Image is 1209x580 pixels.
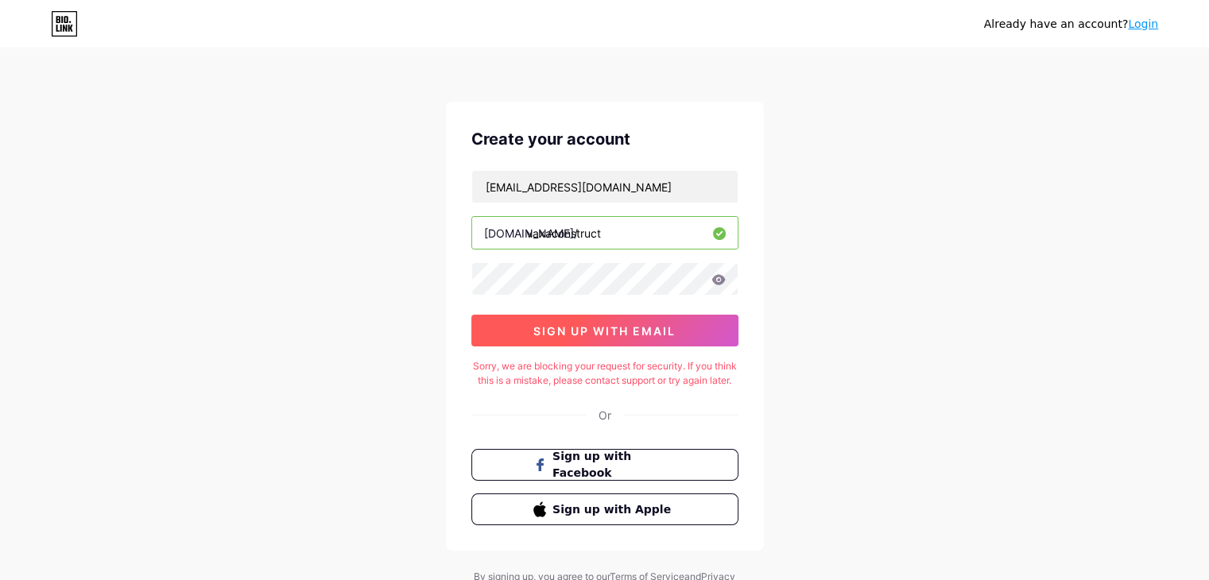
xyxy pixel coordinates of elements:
span: Sign up with Apple [552,501,676,518]
div: Sorry, we are blocking your request for security. If you think this is a mistake, please contact ... [471,359,738,388]
button: Sign up with Apple [471,493,738,525]
button: sign up with email [471,315,738,346]
input: Email [472,171,738,203]
input: username [472,217,738,249]
button: Sign up with Facebook [471,449,738,481]
span: sign up with email [533,324,676,338]
div: Already have an account? [984,16,1158,33]
div: Create your account [471,127,738,151]
a: Login [1128,17,1158,30]
span: Sign up with Facebook [552,448,676,481]
div: [DOMAIN_NAME]/ [484,225,578,242]
div: Or [599,407,611,423]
